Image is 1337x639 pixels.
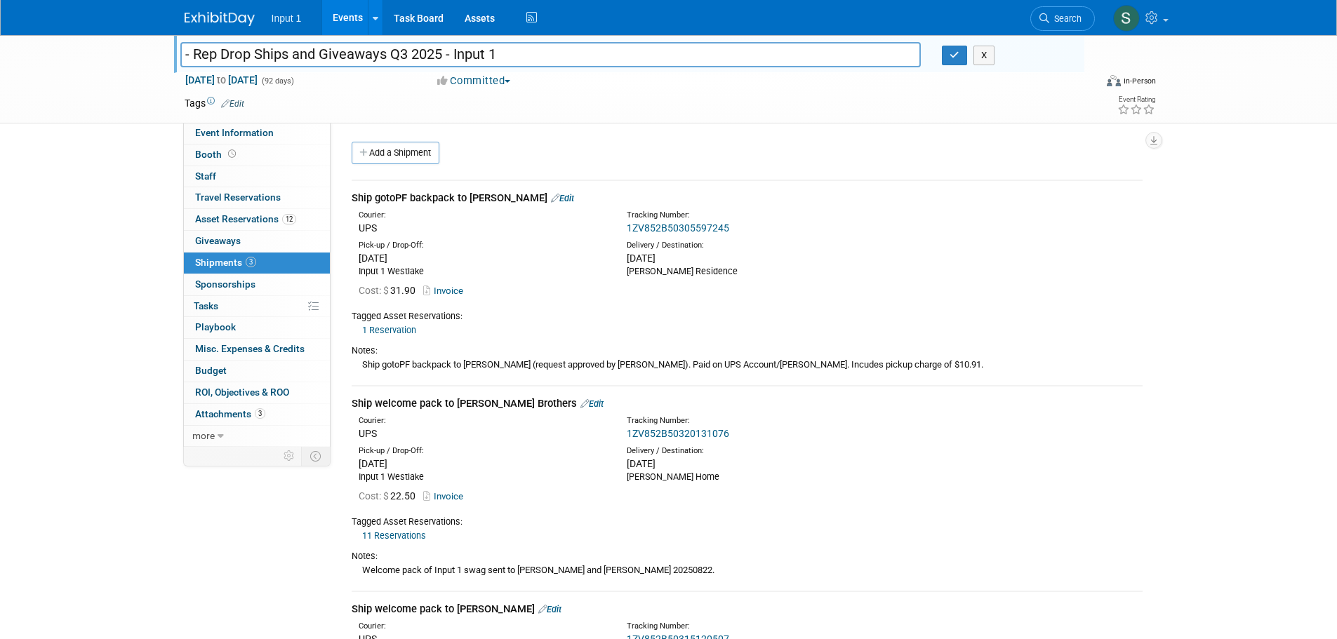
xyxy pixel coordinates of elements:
div: Courier: [359,621,606,632]
span: Shipments [195,257,256,268]
div: Notes: [352,550,1143,563]
a: more [184,426,330,447]
button: X [973,46,995,65]
span: Travel Reservations [195,191,281,203]
span: Cost: $ [359,490,390,502]
div: Tracking Number: [627,415,941,426]
a: Invoice [423,285,469,296]
a: 1ZV852B50305597245 [627,222,729,234]
span: Attachments [195,408,265,419]
span: Staff [195,170,216,182]
a: Sponsorships [184,274,330,295]
img: Format-Inperson.png [1107,75,1121,86]
span: (92 days) [260,76,294,86]
a: Invoice [423,491,469,502]
div: Tracking Number: [627,210,941,221]
a: Playbook [184,317,330,338]
div: [DATE] [359,251,606,265]
div: Ship gotoPF backpack to [PERSON_NAME] [352,191,1143,206]
span: Input 1 [272,13,302,24]
div: [DATE] [627,251,874,265]
span: Cost: $ [359,285,390,296]
a: Tasks [184,296,330,317]
div: Tagged Asset Reservations: [352,516,1143,528]
div: Event Format [1012,73,1157,94]
div: Welcome pack of Input 1 swag sent to [PERSON_NAME] and [PERSON_NAME] 20250822. [352,563,1143,577]
span: Sponsorships [195,278,255,290]
span: Event Information [195,127,274,138]
span: more [192,430,215,441]
div: Ship welcome pack to [PERSON_NAME] Brothers [352,396,1143,411]
div: Pick-up / Drop-Off: [359,445,606,457]
span: Giveaways [195,235,241,246]
a: Giveaways [184,231,330,252]
div: UPS [359,221,606,235]
span: [DATE] [DATE] [185,74,258,86]
div: Input 1 Westlake [359,471,606,483]
a: Edit [580,398,604,409]
a: Edit [221,99,244,109]
span: 3 [246,257,256,267]
a: Attachments3 [184,404,330,425]
span: 3 [255,408,265,419]
span: Playbook [195,321,236,332]
a: Travel Reservations [184,187,330,208]
div: [PERSON_NAME] Residence [627,265,874,278]
div: Input 1 Westlake [359,265,606,278]
div: Courier: [359,415,606,426]
div: Event Rating [1117,96,1155,103]
img: ExhibitDay [185,12,255,26]
span: to [215,74,228,86]
a: Budget [184,361,330,382]
div: In-Person [1123,76,1156,86]
a: Shipments3 [184,253,330,274]
span: Booth not reserved yet [225,149,239,159]
div: UPS [359,426,606,440]
td: Tags [185,96,244,110]
div: Tagged Asset Reservations: [352,310,1143,323]
a: Edit [551,193,574,203]
a: 11 Reservations [362,530,426,541]
a: Booth [184,144,330,166]
div: Ship gotoPF backpack to [PERSON_NAME] (request approved by [PERSON_NAME]). Paid on UPS Account/[P... [352,357,1143,372]
span: 22.50 [359,490,421,502]
span: Search [1049,13,1082,24]
img: Susan Stout [1113,5,1140,32]
span: Asset Reservations [195,213,296,224]
div: [DATE] [627,457,874,471]
a: Misc. Expenses & Credits [184,339,330,360]
a: 1ZV852B50320131076 [627,428,729,439]
span: 31.90 [359,285,421,296]
span: 12 [282,214,296,224]
div: Tracking Number: [627,621,941,632]
div: Delivery / Destination: [627,240,874,251]
div: [DATE] [359,457,606,471]
td: Personalize Event Tab Strip [277,447,302,465]
span: Booth [195,149,239,160]
span: Misc. Expenses & Credits [195,343,305,354]
div: Courier: [359,210,606,221]
a: Add a Shipment [352,142,439,164]
div: Delivery / Destination: [627,445,874,457]
a: Staff [184,166,330,187]
a: 1 Reservation [362,325,416,335]
td: Toggle Event Tabs [301,447,330,465]
div: Pick-up / Drop-Off: [359,240,606,251]
button: Committed [432,74,516,88]
span: ROI, Objectives & ROO [195,386,289,398]
a: ROI, Objectives & ROO [184,382,330,403]
a: Edit [538,604,561,614]
a: Search [1030,6,1095,31]
a: Event Information [184,123,330,144]
span: Tasks [194,300,218,311]
span: Budget [195,365,227,376]
div: [PERSON_NAME] Home [627,471,874,483]
a: Asset Reservations12 [184,209,330,230]
div: Notes: [352,344,1143,357]
div: Ship welcome pack to [PERSON_NAME] [352,602,1143,617]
